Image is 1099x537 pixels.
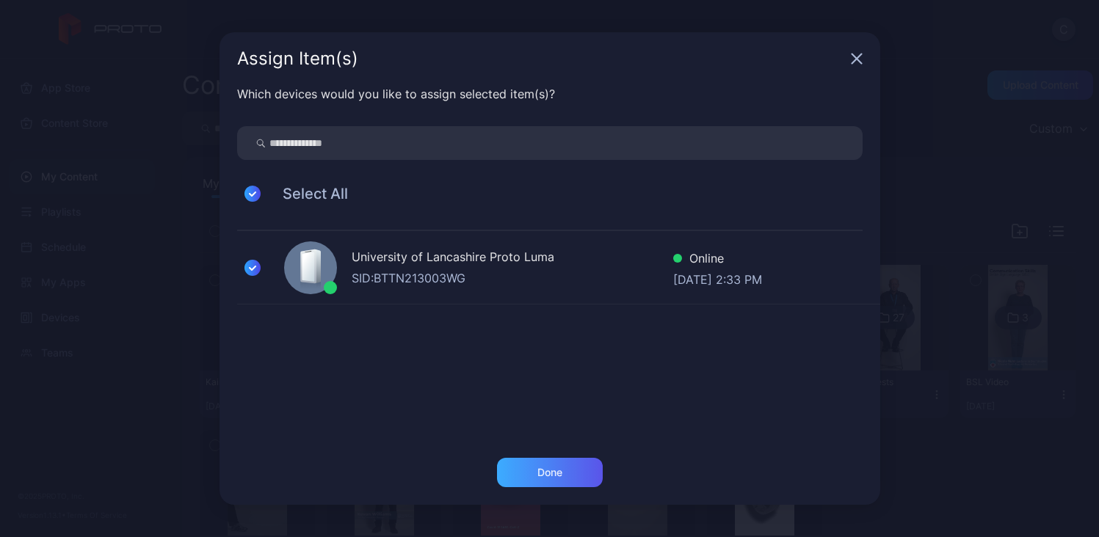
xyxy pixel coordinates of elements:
div: University of Lancashire Proto Luma [352,248,673,269]
div: SID: BTTN213003WG [352,269,673,287]
div: Online [673,249,762,271]
div: Done [537,467,562,478]
div: [DATE] 2:33 PM [673,271,762,285]
div: Assign Item(s) [237,50,845,67]
span: Select All [268,185,348,202]
div: Which devices would you like to assign selected item(s)? [237,85,863,103]
button: Done [497,458,603,487]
